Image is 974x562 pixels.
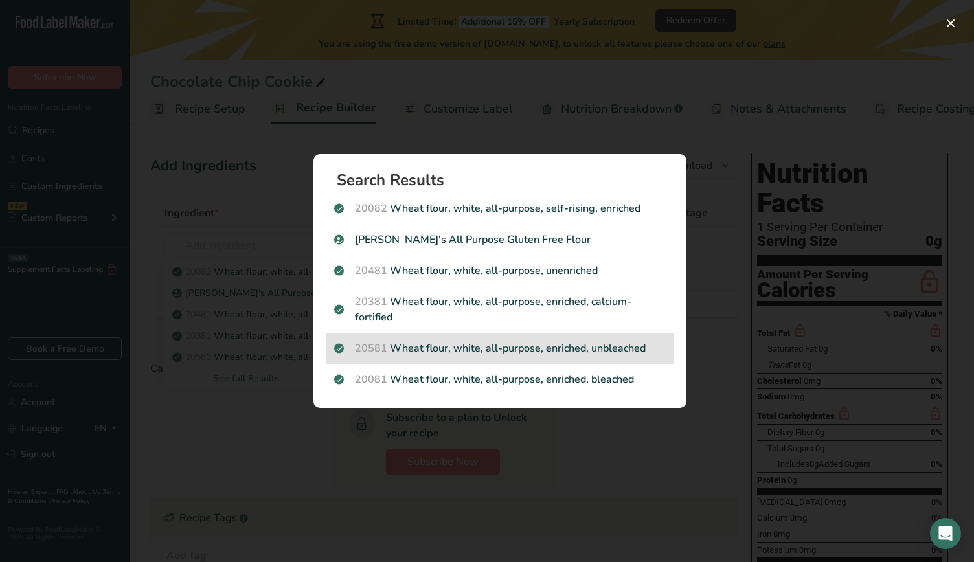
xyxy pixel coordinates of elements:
span: 20082 [355,201,387,216]
span: 20081 [355,372,387,387]
span: 20481 [355,264,387,278]
p: Wheat flour, white, all-purpose, enriched, calcium-fortified [334,294,666,325]
p: Wheat flour, white, all-purpose, enriched, bleached [334,372,666,387]
div: Open Intercom Messenger [930,518,961,549]
p: Wheat flour, white, all-purpose, unenriched [334,263,666,278]
p: Wheat flour, white, all-purpose, enriched, unbleached [334,341,666,356]
p: [PERSON_NAME]'s All Purpose Gluten Free Flour [334,232,666,247]
span: 20581 [355,341,387,355]
p: Wheat flour, white, all-purpose, self-rising, enriched [334,201,666,216]
h1: Search Results [337,172,674,188]
span: 20381 [355,295,387,309]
